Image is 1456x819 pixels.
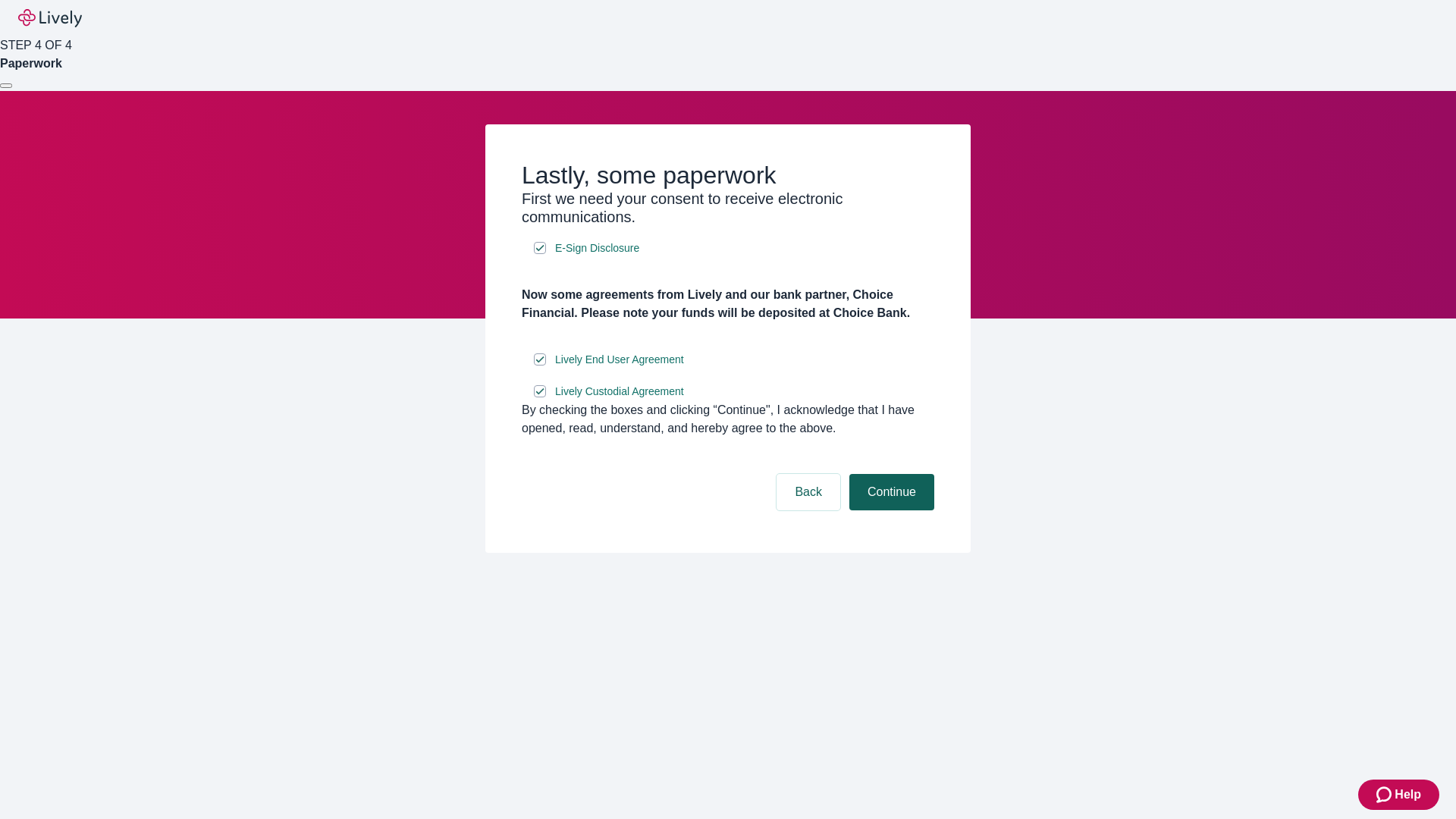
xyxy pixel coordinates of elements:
span: Lively Custodial Agreement [555,384,684,400]
span: Help [1395,786,1421,804]
span: Lively End User Agreement [555,352,684,368]
img: Lively [18,9,82,27]
h2: Lastly, some paperwork [522,161,934,190]
svg: Zendesk support icon [1376,786,1395,804]
div: By checking the boxes and clicking “Continue", I acknowledge that I have opened, read, understand... [522,401,934,438]
span: E-Sign Disclosure [555,240,639,256]
a: e-sign disclosure document [552,350,687,369]
button: Zendesk support iconHelp [1358,780,1439,810]
button: Continue [849,474,934,510]
a: e-sign disclosure document [552,239,642,258]
button: Back [777,474,840,510]
h3: First we need your consent to receive electronic communications. [522,190,934,226]
a: e-sign disclosure document [552,382,687,401]
h4: Now some agreements from Lively and our bank partner, Choice Financial. Please note your funds wi... [522,286,934,322]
